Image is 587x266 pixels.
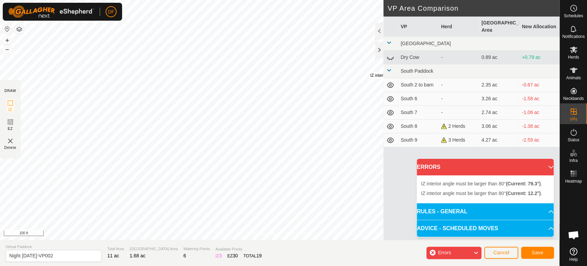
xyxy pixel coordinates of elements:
span: Total Area [107,246,124,252]
span: 6 [183,253,186,258]
span: [GEOGRAPHIC_DATA] Area [130,246,178,252]
div: Open chat [563,225,584,245]
td: 0.89 ac [479,51,519,64]
span: Neckbands [563,96,584,101]
span: [GEOGRAPHIC_DATA] [401,41,451,46]
p-accordion-content: ERRORS [417,175,554,203]
span: Herds [568,55,579,59]
img: VP [6,137,14,145]
span: Watering Points [183,246,210,252]
span: Errors [438,250,451,255]
p-accordion-header: ERRORS [417,159,554,175]
span: Heatmap [565,179,582,183]
span: ADVICE - SCHEDULED MOVES [417,224,498,233]
b: (Current: 12.2°) [506,191,541,196]
td: South 8 [398,120,438,133]
span: Virtual Paddock [6,244,102,250]
button: Reset Map [3,25,11,33]
button: – [3,45,11,53]
span: Status [567,138,579,142]
td: 4.27 ac [479,133,519,147]
td: 3.26 ac [479,92,519,106]
span: 19 [256,253,262,258]
div: EZ [227,252,238,259]
span: ERRORS [417,163,440,171]
td: -0.67 ac [519,78,559,92]
span: Animals [566,76,581,80]
th: New Allocation [519,17,559,37]
td: South 9 [398,133,438,147]
div: TOTAL [243,252,262,259]
p-accordion-header: ADVICE - SCHEDULED MOVES [417,220,554,237]
td: South 2 to barn [398,78,438,92]
img: Gallagher Logo [8,6,94,18]
span: IZ interior angle must be larger than 80° . [421,181,542,186]
span: Notifications [562,34,585,39]
th: [GEOGRAPHIC_DATA] Area [479,17,519,37]
td: -1.38 ac [519,120,559,133]
div: 2 Herds [441,123,476,130]
span: EZ [8,126,13,131]
span: 30 [232,253,238,258]
span: RULES - GENERAL [417,207,467,216]
a: Contact Us [286,231,307,237]
span: DF [108,8,115,16]
button: + [3,36,11,44]
th: Herd [438,17,479,37]
th: VP [398,17,438,37]
div: IZ interior angle must be larger than 80° . [370,72,474,79]
td: 3.06 ac [479,120,519,133]
button: Save [521,247,554,259]
h2: VP Area Comparison [388,4,559,12]
span: Save [532,250,543,255]
div: - [441,54,476,61]
span: VPs [569,117,577,121]
td: +0.79 ac [519,51,559,64]
div: DRAW [4,88,16,93]
span: Delete [4,145,17,150]
td: -1.06 ac [519,106,559,120]
span: 3 [219,253,222,258]
td: South 7 [398,106,438,120]
a: Help [560,245,587,264]
span: IZ interior angle must be larger than 80° . [421,191,542,196]
td: -2.59 ac [519,133,559,147]
span: IZ [9,107,12,112]
td: Dry Cow [398,51,438,64]
div: - [441,109,476,116]
td: -1.58 ac [519,92,559,106]
span: Schedules [564,14,583,18]
td: 2.74 ac [479,106,519,120]
span: 11 ac [107,253,119,258]
div: IZ [215,252,221,259]
span: Available Points [215,246,262,252]
span: South Paddock [401,68,433,74]
b: (Current: 79.3°) [506,181,541,186]
span: 1.68 ac [130,253,145,258]
span: Infra [569,158,577,163]
div: 3 Herds [441,136,476,144]
a: Privacy Policy [252,231,278,237]
div: - [441,95,476,102]
button: Map Layers [15,25,23,33]
span: Cancel [493,250,509,255]
span: Help [569,257,578,262]
td: South 6 [398,92,438,106]
td: 2.35 ac [479,78,519,92]
button: Cancel [484,247,518,259]
div: - [441,81,476,89]
p-accordion-header: RULES - GENERAL [417,203,554,220]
